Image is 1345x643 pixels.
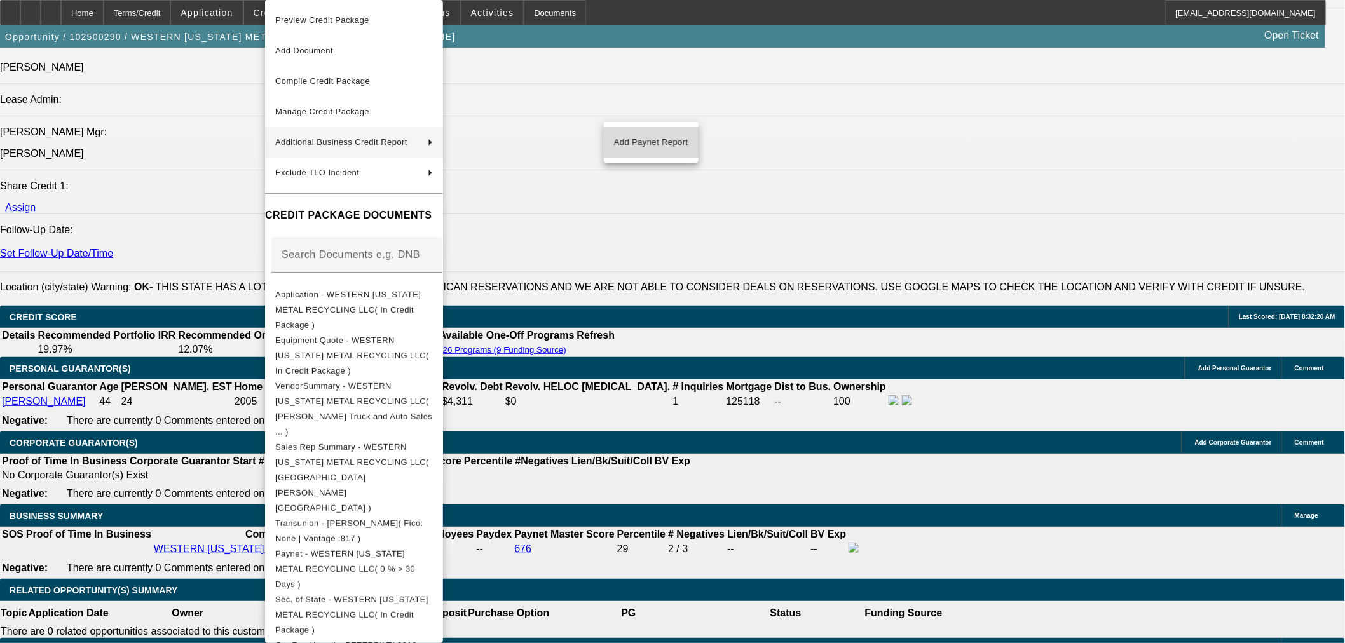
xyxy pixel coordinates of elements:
button: Sales Rep Summary - WESTERN OKLAHOMA METAL RECYCLING LLC( Martell, Heath ) [265,440,443,516]
span: Add Paynet Report [614,135,688,150]
span: Transunion - [PERSON_NAME]( Fico: None | Vantage :817 ) [275,518,423,543]
button: Paynet - WESTERN OKLAHOMA METAL RECYCLING LLC( 0 % > 30 Days ) [265,546,443,592]
span: Add Document [275,46,333,55]
span: Equipment Quote - WESTERN [US_STATE] METAL RECYCLING LLC( In Credit Package ) [275,335,429,376]
h4: CREDIT PACKAGE DOCUMENTS [265,208,443,223]
button: Equipment Quote - WESTERN OKLAHOMA METAL RECYCLING LLC( In Credit Package ) [265,333,443,379]
button: Sec. of State - WESTERN OKLAHOMA METAL RECYCLING LLC( In Credit Package ) [265,592,443,638]
span: Manage Credit Package [275,107,369,116]
span: Application - WESTERN [US_STATE] METAL RECYCLING LLC( In Credit Package ) [275,290,421,330]
mat-label: Search Documents e.g. DNB [282,249,420,260]
button: VendorSummary - WESTERN OKLAHOMA METAL RECYCLING LLC( Lee's Truck and Auto Sales ... ) [265,379,443,440]
span: Preview Credit Package [275,15,369,25]
button: Application - WESTERN OKLAHOMA METAL RECYCLING LLC( In Credit Package ) [265,287,443,333]
span: Paynet - WESTERN [US_STATE] METAL RECYCLING LLC( 0 % > 30 Days ) [275,549,415,589]
span: Additional Business Credit Report [275,137,407,147]
span: Sales Rep Summary - WESTERN [US_STATE] METAL RECYCLING LLC( [GEOGRAPHIC_DATA][PERSON_NAME][GEOGRA... [275,442,429,513]
span: Exclude TLO Incident [275,168,359,177]
span: Sec. of State - WESTERN [US_STATE] METAL RECYCLING LLC( In Credit Package ) [275,595,428,635]
button: Transunion - Brooks, James( Fico: None | Vantage :817 ) [265,516,443,546]
span: VendorSummary - WESTERN [US_STATE] METAL RECYCLING LLC( [PERSON_NAME] Truck and Auto Sales ... ) [275,381,432,437]
span: Compile Credit Package [275,76,370,86]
